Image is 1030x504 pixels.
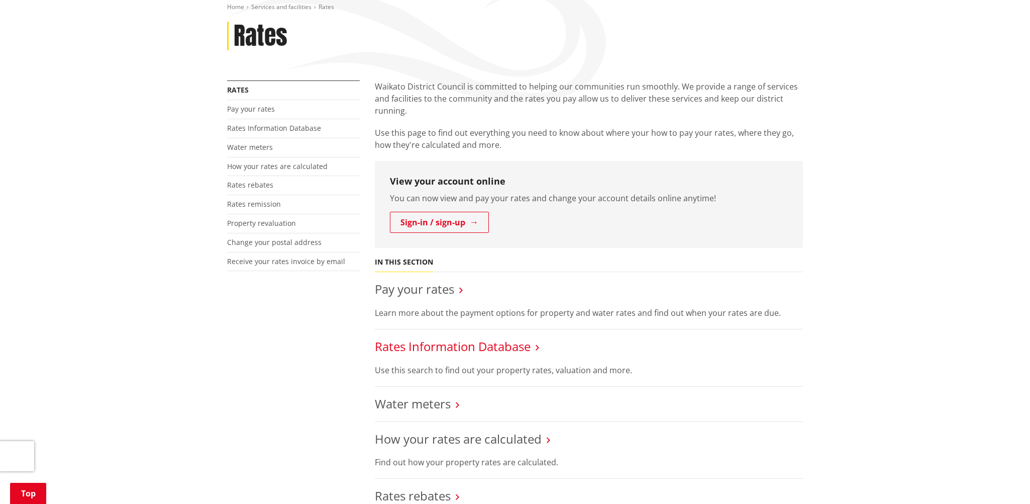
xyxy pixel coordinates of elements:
[375,456,803,468] p: Find out how your property rates are calculated.
[375,127,803,151] p: Use this page to find out everything you need to know about where your how to pay your rates, whe...
[234,22,287,51] h1: Rates
[227,142,273,152] a: Water meters
[375,258,433,267] h5: In this section
[390,192,788,204] p: You can now view and pay your rates and change your account details online anytime!
[375,487,451,504] a: Rates rebates
[375,364,803,376] p: Use this search to find out your property rates, valuation and more.
[390,176,788,187] h3: View your account online
[227,123,321,133] a: Rates Information Database
[390,212,489,233] a: Sign-in / sign-up
[319,3,334,11] span: Rates
[375,80,803,117] p: Waikato District Council is committed to helping our communities run smoothly. We provide a range...
[227,161,328,171] a: How your rates are calculated
[227,257,345,266] a: Receive your rates invoice by email
[375,281,454,297] a: Pay your rates
[227,3,244,11] a: Home
[251,3,312,11] a: Services and facilities
[227,3,803,12] nav: breadcrumb
[227,199,281,209] a: Rates remission
[227,180,273,190] a: Rates rebates
[227,85,249,95] a: Rates
[984,462,1020,498] iframe: Messenger Launcher
[227,237,322,247] a: Change your postal address
[10,483,46,504] a: Top
[375,307,803,319] p: Learn more about the payment options for property and water rates and find out when your rates ar...
[375,395,451,412] a: Water meters
[375,431,542,447] a: How your rates are calculated
[375,338,531,355] a: Rates Information Database
[227,218,296,228] a: Property revaluation
[227,104,275,114] a: Pay your rates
